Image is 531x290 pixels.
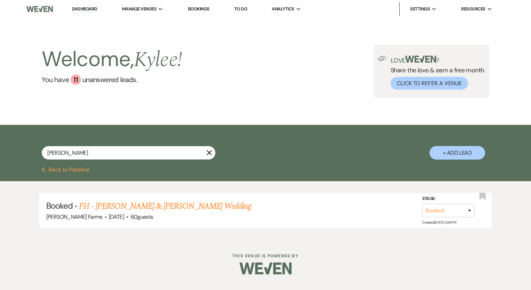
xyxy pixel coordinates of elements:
[42,146,215,160] input: Search by name, event date, email address or phone number
[26,2,52,16] img: Weven Logo
[405,56,436,63] img: weven-logo-green.svg
[378,56,386,61] img: loud-speaker-illustration.svg
[71,74,81,85] div: 11
[42,45,182,74] h2: Welcome,
[234,6,247,12] a: To Do
[46,213,103,220] span: [PERSON_NAME] Farms
[134,44,182,76] span: Kylee !
[42,74,182,85] a: You have 11 unanswered leads.
[188,6,210,12] a: Bookings
[386,56,485,90] div: Share the love & earn a free month.
[430,146,485,160] button: + Add Lead
[79,200,251,212] a: FH - [PERSON_NAME] & [PERSON_NAME] Wedding
[461,6,485,13] span: Resources
[109,213,124,220] span: [DATE]
[272,6,294,13] span: Analytics
[131,213,153,220] span: 60 guests
[422,220,456,225] span: Created: [DATE] 2:38 PM
[391,77,468,90] button: Click to Refer a Venue
[46,200,73,211] span: Booked
[410,6,430,13] span: Settings
[422,195,474,203] label: Stage:
[239,256,292,281] img: Weven Logo
[72,6,97,13] a: Dashboard
[122,6,156,13] span: Manage Venues
[391,56,485,64] p: Love ?
[42,167,89,172] button: Back to Pipeline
